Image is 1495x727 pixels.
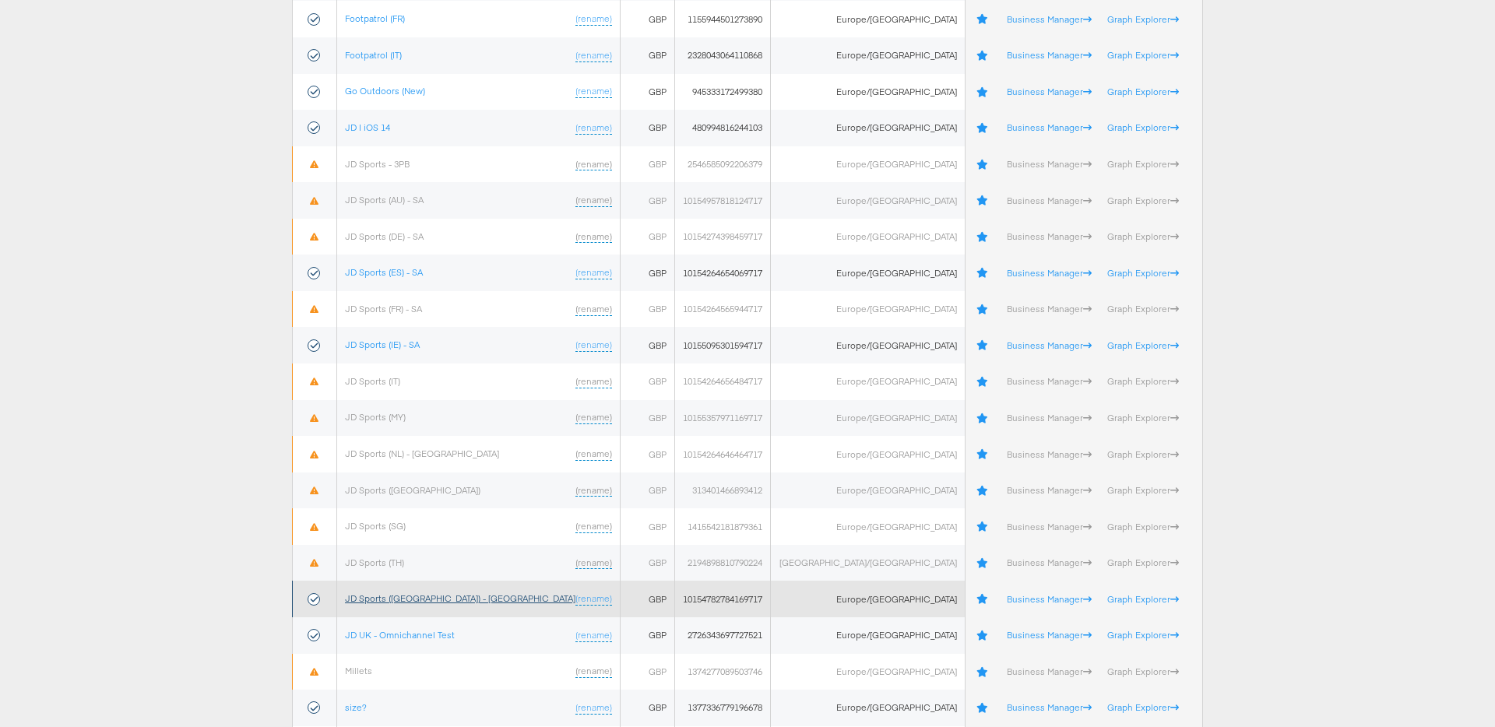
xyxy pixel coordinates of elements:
[1007,86,1092,97] a: Business Manager
[345,339,420,350] a: JD Sports (IE) - SA
[771,654,965,690] td: Europe/[GEOGRAPHIC_DATA]
[1107,593,1179,605] a: Graph Explorer
[1107,484,1179,496] a: Graph Explorer
[575,230,612,244] a: (rename)
[675,436,771,472] td: 10154264646464717
[1007,521,1092,532] a: Business Manager
[345,484,480,496] a: JD Sports ([GEOGRAPHIC_DATA])
[675,1,771,37] td: 1155944501273890
[575,592,612,606] a: (rename)
[575,12,612,26] a: (rename)
[345,629,455,641] a: JD UK - Omnichannel Test
[771,182,965,219] td: Europe/[GEOGRAPHIC_DATA]
[675,37,771,74] td: 2328043064110868
[621,581,675,617] td: GBP
[575,484,612,497] a: (rename)
[1107,121,1179,133] a: Graph Explorer
[575,375,612,388] a: (rename)
[675,327,771,363] td: 10155095301594717
[575,665,612,678] a: (rename)
[1007,13,1092,25] a: Business Manager
[1007,375,1092,387] a: Business Manager
[771,363,965,400] td: Europe/[GEOGRAPHIC_DATA]
[345,230,424,242] a: JD Sports (DE) - SA
[771,74,965,111] td: Europe/[GEOGRAPHIC_DATA]
[675,363,771,400] td: 10154264656484717
[1007,412,1092,423] a: Business Manager
[1107,230,1179,242] a: Graph Explorer
[1007,121,1092,133] a: Business Manager
[575,520,612,533] a: (rename)
[1007,49,1092,61] a: Business Manager
[621,291,675,328] td: GBP
[575,303,612,316] a: (rename)
[621,472,675,509] td: GBP
[575,158,612,171] a: (rename)
[345,520,406,532] a: JD Sports (SG)
[621,255,675,291] td: GBP
[621,1,675,37] td: GBP
[675,291,771,328] td: 10154264565944717
[675,654,771,690] td: 1374277089503746
[575,49,612,62] a: (rename)
[575,266,612,279] a: (rename)
[675,74,771,111] td: 945333172499380
[1107,375,1179,387] a: Graph Explorer
[1107,49,1179,61] a: Graph Explorer
[1007,158,1092,170] a: Business Manager
[621,146,675,183] td: GBP
[1107,412,1179,423] a: Graph Explorer
[575,411,612,424] a: (rename)
[1007,267,1092,279] a: Business Manager
[771,291,965,328] td: Europe/[GEOGRAPHIC_DATA]
[1107,629,1179,641] a: Graph Explorer
[575,194,612,207] a: (rename)
[675,400,771,437] td: 10155357971169717
[1007,629,1092,641] a: Business Manager
[621,654,675,690] td: GBP
[675,110,771,146] td: 480994816244103
[1107,448,1179,460] a: Graph Explorer
[1007,666,1092,677] a: Business Manager
[621,363,675,400] td: GBP
[771,255,965,291] td: Europe/[GEOGRAPHIC_DATA]
[621,182,675,219] td: GBP
[771,110,965,146] td: Europe/[GEOGRAPHIC_DATA]
[771,617,965,654] td: Europe/[GEOGRAPHIC_DATA]
[575,121,612,135] a: (rename)
[345,557,404,568] a: JD Sports (TH)
[345,121,390,133] a: JD | iOS 14
[575,448,612,461] a: (rename)
[345,665,372,676] a: Millets
[621,545,675,581] td: GBP
[771,400,965,437] td: Europe/[GEOGRAPHIC_DATA]
[771,436,965,472] td: Europe/[GEOGRAPHIC_DATA]
[1107,666,1179,677] a: Graph Explorer
[575,85,612,98] a: (rename)
[771,146,965,183] td: Europe/[GEOGRAPHIC_DATA]
[1007,303,1092,314] a: Business Manager
[621,690,675,726] td: GBP
[345,49,402,61] a: Footpatrol (IT)
[621,37,675,74] td: GBP
[771,508,965,545] td: Europe/[GEOGRAPHIC_DATA]
[345,303,422,314] a: JD Sports (FR) - SA
[771,581,965,617] td: Europe/[GEOGRAPHIC_DATA]
[345,85,425,97] a: Go Outdoors (New)
[675,146,771,183] td: 2546585092206379
[345,448,499,459] a: JD Sports (NL) - [GEOGRAPHIC_DATA]
[1107,303,1179,314] a: Graph Explorer
[621,110,675,146] td: GBP
[1007,701,1092,713] a: Business Manager
[675,255,771,291] td: 10154264654069717
[621,74,675,111] td: GBP
[1107,521,1179,532] a: Graph Explorer
[675,545,771,581] td: 2194898810790224
[345,12,405,24] a: Footpatrol (FR)
[1007,484,1092,496] a: Business Manager
[675,617,771,654] td: 2726343697727521
[771,1,965,37] td: Europe/[GEOGRAPHIC_DATA]
[1007,557,1092,568] a: Business Manager
[771,545,965,581] td: [GEOGRAPHIC_DATA]/[GEOGRAPHIC_DATA]
[771,219,965,255] td: Europe/[GEOGRAPHIC_DATA]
